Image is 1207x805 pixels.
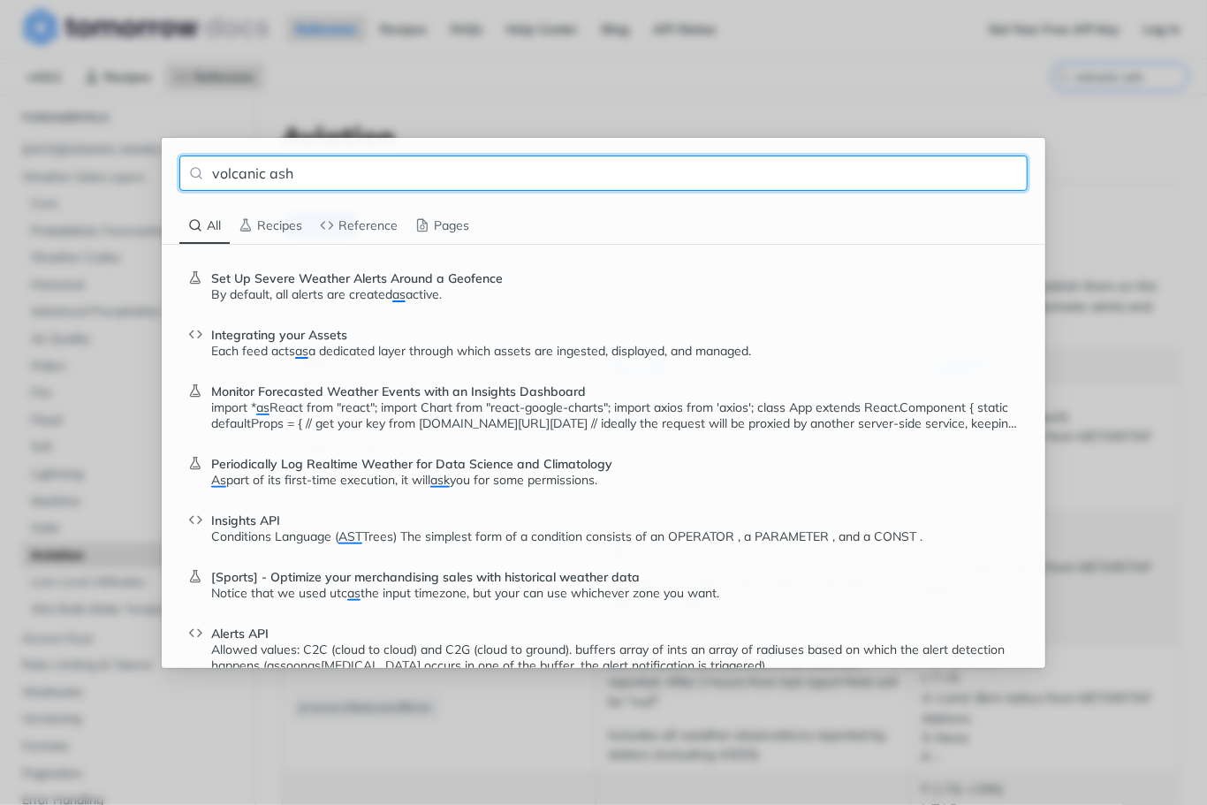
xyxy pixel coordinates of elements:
header: Periodically Log Realtime Weather for Data Science and Climatology [211,449,1019,472]
span: as [295,343,308,359]
div: All [179,209,230,244]
p: Conditions Language ( Trees) The simplest form of a condition consists of an OPERATOR , a PARAMET... [211,528,1019,544]
div: Periodically Log Realtime Weather for Data Science and Climatology [211,472,1019,488]
a: Monitor Forecasted Weather Events with an Insights Dashboardimport *asReact from "react"; import ... [179,368,1028,439]
span: Insights API [211,513,280,528]
div: Monitor Forecasted Weather Events with an Insights Dashboard [211,399,1019,431]
a: Alerts APIAllowed values: C2C (cloud to cloud) and C2G (cloud to ground). buffers array of ints a... [179,611,1028,681]
div: Integrating your Assets [211,343,1019,359]
span: Pages [415,217,469,233]
p: part of its first-time execution, it will you for some permissions. [211,472,1019,488]
a: Periodically Log Realtime Weather for Data Science and ClimatologyAspart of its first-time execut... [179,441,1028,496]
span: Alerts API [211,626,269,642]
span: Reference [320,217,398,233]
span: All [188,217,221,233]
span: Periodically Log Realtime Weather for Data Science and Climatology [211,456,612,472]
header: Alerts API [211,619,1019,642]
span: [Sports] - Optimize your merchandising sales with historical weather data [211,569,640,585]
div: Pages [406,209,478,244]
p: Each feed acts a dedicated layer through which assets are ingested, displayed, and managed. [211,343,1019,359]
input: Search [179,156,1028,191]
header: Insights API [211,505,1019,528]
span: as [307,657,321,673]
span: as [347,585,361,601]
span: AST [338,528,362,544]
header: Set Up Severe Weather Alerts Around a Geofence [211,263,1019,286]
header: [Sports] - Optimize your merchandising sales with historical weather data [211,562,1019,585]
p: Notice that we used utc the input timezone, but your can use whichever zone you want. [211,585,1019,601]
span: as [392,286,406,302]
div: Alerts API [211,642,1019,673]
a: Set Up Severe Weather Alerts Around a GeofenceBy default, all alerts are createdasactive. [179,255,1028,310]
a: Integrating your AssetsEach feed actsasa dedicated layer through which assets are ingested, displ... [179,312,1028,367]
span: Monitor Forecasted Weather Events with an Insights Dashboard [211,384,586,399]
span: Recipes [239,217,302,233]
div: [Sports] - Optimize your merchandising sales with historical weather data [211,585,1019,601]
a: [Sports] - Optimize your merchandising sales with historical weather dataNotice that we used utca... [179,554,1028,609]
a: Insights APIConditions Language (ASTTrees) The simplest form of a condition consists of an OPERAT... [179,497,1028,552]
span: as [267,657,280,673]
span: Integrating your Assets [211,327,347,343]
span: Set Up Severe Weather Alerts Around a Geofence [211,270,503,286]
div: Insights API [211,528,1019,544]
div: Recipes [230,209,311,244]
span: as [256,399,269,415]
span: As [211,472,226,488]
header: Monitor Forecasted Weather Events with an Insights Dashboard [211,376,1019,399]
p: import * React from "react"; import Chart from "react-google-charts"; import axios from 'axios'; ... [211,399,1019,431]
span: ask [430,472,450,488]
p: By default, all alerts are created active. [211,286,1019,302]
header: Integrating your Assets [211,320,1019,343]
div: Reference [311,209,406,244]
p: Allowed values: C2C (cloud to cloud) and C2G (cloud to ground). buffers array of ints an array of... [211,642,1019,673]
div: Set Up Severe Weather Alerts Around a Geofence [211,286,1019,302]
